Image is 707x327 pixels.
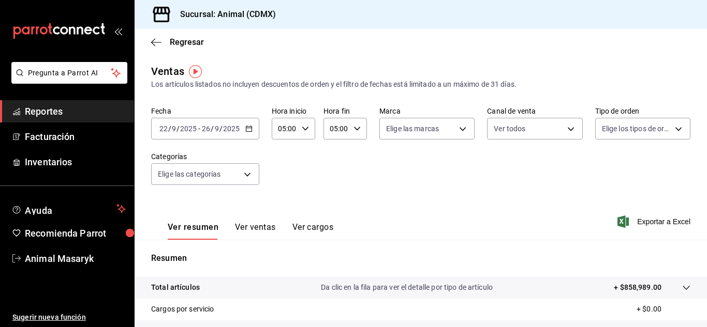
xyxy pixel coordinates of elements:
[28,68,111,79] span: Pregunta a Parrot AI
[219,124,223,133] span: /
[25,252,126,266] span: Animal Masaryk
[487,107,582,115] label: Canal de venta
[595,107,690,115] label: Tipo de orden
[379,107,475,115] label: Marca
[321,282,493,293] p: Da clic en la fila para ver el detalle por tipo de artículo
[151,282,200,293] p: Total artículos
[151,107,259,115] label: Fecha
[214,124,219,133] input: --
[602,123,671,134] span: Elige los tipos de orden
[25,104,126,118] span: Reportes
[25,130,126,144] span: Facturación
[7,75,127,86] a: Pregunta a Parrot AI
[25,203,112,215] span: Ayuda
[614,282,661,293] p: + $858,989.00
[25,226,126,240] span: Recomienda Parrot
[151,304,214,315] p: Cargos por servicio
[151,37,204,47] button: Regresar
[114,27,122,35] button: open_drawer_menu
[189,65,202,78] img: Tooltip marker
[151,79,690,90] div: Los artículos listados no incluyen descuentos de orden y el filtro de fechas está limitado a un m...
[168,222,218,240] button: Ver resumen
[168,124,171,133] span: /
[180,124,197,133] input: ----
[201,124,211,133] input: --
[12,312,126,323] span: Sugerir nueva función
[158,169,221,179] span: Elige las categorías
[159,124,168,133] input: --
[323,107,367,115] label: Hora fin
[494,123,525,134] span: Ver todos
[386,123,439,134] span: Elige las marcas
[25,155,126,169] span: Inventarios
[292,222,334,240] button: Ver cargos
[620,215,690,228] button: Exportar a Excel
[151,252,690,264] p: Resumen
[151,64,184,79] div: Ventas
[170,37,204,47] span: Regresar
[11,62,127,84] button: Pregunta a Parrot AI
[211,124,214,133] span: /
[171,124,176,133] input: --
[235,222,276,240] button: Ver ventas
[272,107,315,115] label: Hora inicio
[198,124,200,133] span: -
[151,153,259,160] label: Categorías
[172,8,276,21] h3: Sucursal: Animal (CDMX)
[176,124,180,133] span: /
[168,222,333,240] div: navigation tabs
[223,124,240,133] input: ----
[637,304,690,315] p: + $0.00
